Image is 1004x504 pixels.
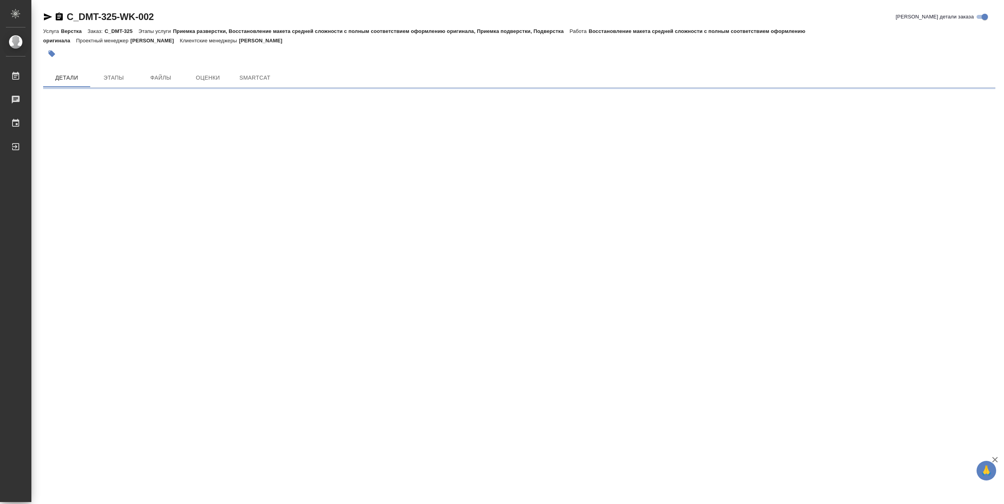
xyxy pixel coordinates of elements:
[142,73,180,83] span: Файлы
[43,45,60,62] button: Добавить тэг
[67,11,154,22] a: C_DMT-325-WK-002
[180,38,239,44] p: Клиентские менеджеры
[61,28,87,34] p: Верстка
[105,28,138,34] p: C_DMT-325
[236,73,274,83] span: SmartCat
[896,13,974,21] span: [PERSON_NAME] детали заказа
[569,28,589,34] p: Работа
[173,28,569,34] p: Приемка разверстки, Восстановление макета средней сложности с полным соответствием оформлению ори...
[131,38,180,44] p: [PERSON_NAME]
[95,73,133,83] span: Этапы
[138,28,173,34] p: Этапы услуги
[55,12,64,22] button: Скопировать ссылку
[48,73,85,83] span: Детали
[977,461,996,480] button: 🙏
[43,12,53,22] button: Скопировать ссылку для ЯМессенджера
[239,38,288,44] p: [PERSON_NAME]
[87,28,104,34] p: Заказ:
[76,38,130,44] p: Проектный менеджер
[980,462,993,479] span: 🙏
[43,28,61,34] p: Услуга
[189,73,227,83] span: Оценки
